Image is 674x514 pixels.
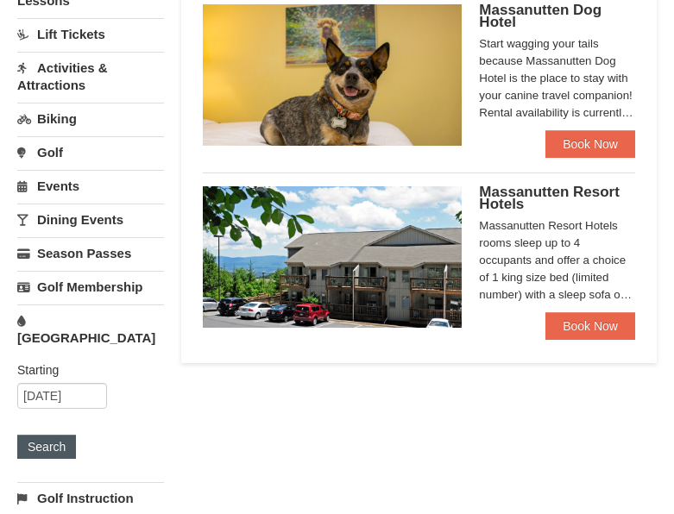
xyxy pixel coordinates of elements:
[479,35,635,122] div: Start wagging your tails because Massanutten Dog Hotel is the place to stay with your canine trav...
[17,304,164,354] a: [GEOGRAPHIC_DATA]
[17,361,151,379] label: Starting
[17,52,164,101] a: Activities & Attractions
[545,312,635,340] a: Book Now
[17,482,164,514] a: Golf Instruction
[17,435,76,459] button: Search
[203,186,462,328] img: 19219026-1-e3b4ac8e.jpg
[17,204,164,235] a: Dining Events
[17,103,164,135] a: Biking
[203,4,462,146] img: 27428181-5-81c892a3.jpg
[17,136,164,168] a: Golf
[479,184,619,212] span: Massanutten Resort Hotels
[545,130,635,158] a: Book Now
[17,170,164,202] a: Events
[479,2,602,30] span: Massanutten Dog Hotel
[17,237,164,269] a: Season Passes
[479,217,635,304] div: Massanutten Resort Hotels rooms sleep up to 4 occupants and offer a choice of 1 king size bed (li...
[17,18,164,50] a: Lift Tickets
[17,271,164,303] a: Golf Membership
